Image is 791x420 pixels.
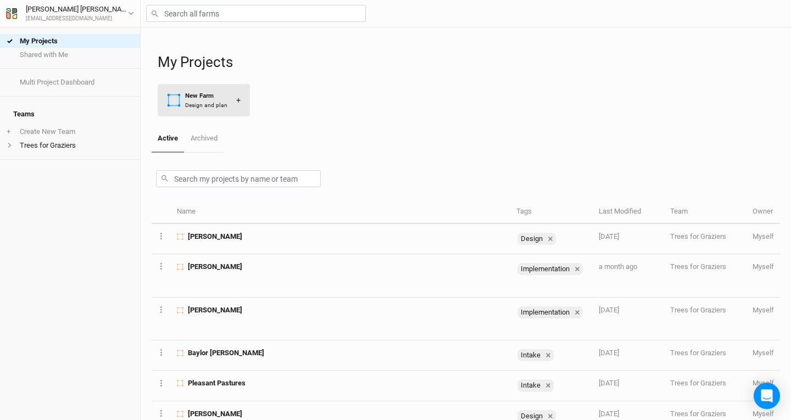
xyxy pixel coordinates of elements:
[188,262,242,272] span: Dwight Stoltzfoos
[517,349,543,361] div: Intake
[188,409,242,419] span: Abram King
[185,101,227,109] div: Design and plan
[517,306,583,318] div: Implementation
[188,305,242,315] span: Daniel G. Lapp
[158,84,250,116] button: New FarmDesign and plan+
[517,263,583,275] div: Implementation
[753,262,774,271] span: jono@treesforgraziers.com
[184,125,223,152] a: Archived
[517,233,545,245] div: Design
[146,5,366,22] input: Search all farms
[185,91,227,100] div: New Farm
[753,349,774,357] span: jono@treesforgraziers.com
[599,306,619,314] span: Jul 3, 2025 10:28 AM
[236,94,241,106] div: +
[188,378,246,388] span: Pleasant Pastures
[664,371,747,401] td: Trees for Graziers
[171,200,510,224] th: Name
[664,340,747,371] td: Trees for Graziers
[517,379,543,391] div: Intake
[517,379,554,391] div: Intake
[156,170,321,187] input: Search my projects by name or team
[664,298,747,341] td: Trees for Graziers
[152,125,184,153] a: Active
[599,379,619,387] span: Jun 24, 2025 2:19 PM
[517,306,572,318] div: Implementation
[188,232,242,242] span: Raymond Stoltzfus
[5,3,135,23] button: [PERSON_NAME] [PERSON_NAME][EMAIL_ADDRESS][DOMAIN_NAME]
[26,15,128,23] div: [EMAIL_ADDRESS][DOMAIN_NAME]
[664,224,747,254] td: Trees for Graziers
[517,233,556,245] div: Design
[664,254,747,298] td: Trees for Graziers
[747,200,780,224] th: Owner
[599,410,619,418] span: Jun 13, 2025 8:32 AM
[517,263,572,275] div: Implementation
[158,54,780,71] h1: My Projects
[188,348,264,358] span: Baylor Lansden
[753,410,774,418] span: jono@treesforgraziers.com
[664,200,747,224] th: Team
[510,200,593,224] th: Tags
[593,200,664,224] th: Last Modified
[599,349,619,357] span: Jun 25, 2025 12:23 PM
[599,232,619,240] span: Aug 4, 2025 10:39 AM
[754,383,780,409] div: Open Intercom Messenger
[26,4,128,15] div: [PERSON_NAME] [PERSON_NAME]
[753,379,774,387] span: jono@treesforgraziers.com
[517,349,554,361] div: Intake
[599,262,637,271] span: Jul 30, 2025 10:34 AM
[753,306,774,314] span: jono@treesforgraziers.com
[7,127,10,136] span: +
[753,232,774,240] span: jono@treesforgraziers.com
[7,103,133,125] h4: Teams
